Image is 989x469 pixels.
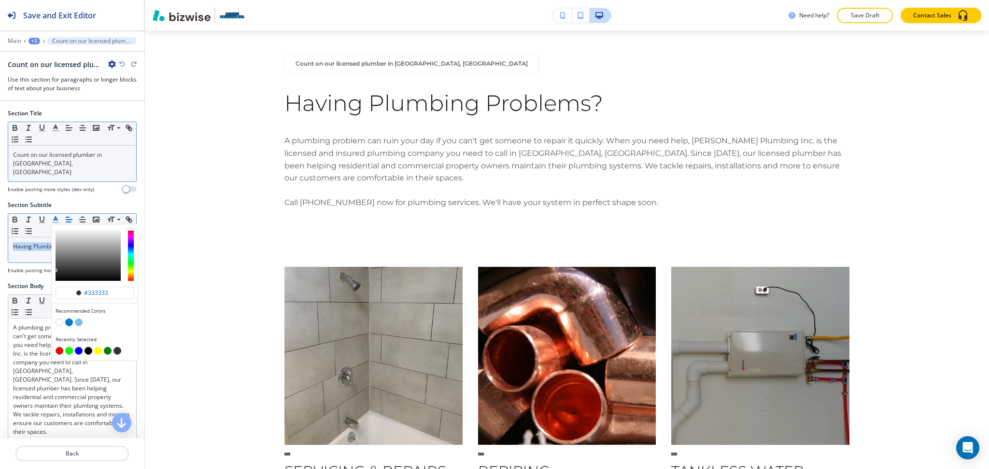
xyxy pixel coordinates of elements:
[47,37,137,45] button: Count on our licensed plumber in [GEOGRAPHIC_DATA], [GEOGRAPHIC_DATA]
[296,59,528,68] p: Count on our licensed plumber in [GEOGRAPHIC_DATA], [GEOGRAPHIC_DATA]
[8,109,42,118] h2: Section Title
[956,436,979,459] div: Open Intercom Messenger
[23,10,96,21] h2: Save and Exit Editor
[56,336,134,343] h4: Recently Selected
[799,11,829,20] h3: Need help?
[284,135,849,184] p: A plumbing problem can ruin your day if you can't get someone to repair it quickly. When you need...
[52,38,132,44] p: Count on our licensed plumber in [GEOGRAPHIC_DATA], [GEOGRAPHIC_DATA]
[8,38,21,44] button: Main
[56,307,134,315] h4: Recommended Colors
[28,38,40,44] button: +2
[284,267,463,445] img: SERVICING & REPAIRS
[153,10,211,21] img: Bizwise Logo
[8,201,52,209] h2: Section Subtitle
[15,446,129,461] button: Back
[8,267,94,274] h4: Enable pasting more styles (dev only)
[49,214,62,225] button: Recommended ColorsRecently Selected
[671,267,849,445] img: TANKLESS WATER HEATERS
[478,267,656,445] img: REPIPING
[849,11,880,20] p: Save Draft
[13,323,131,436] p: A plumbing problem can ruin your day if you can't get someone to repair it quickly. When you need...
[16,449,128,458] p: Back
[8,75,137,93] h3: Use this section for paragraphs or longer blocks of text about your business
[8,186,94,193] h4: Enable pasting more styles (dev only)
[284,196,849,209] p: Call [PHONE_NUMBER] now for plumbing services. We'll have your system in perfect shape soon.
[8,59,104,69] h2: Count on our licensed plumber in [GEOGRAPHIC_DATA], [GEOGRAPHIC_DATA]
[13,151,131,177] p: Count on our licensed plumber in [GEOGRAPHIC_DATA], [GEOGRAPHIC_DATA]
[284,89,849,118] p: Having Plumbing Problems?
[913,11,951,20] p: Contact Sales
[219,12,245,19] img: Your Logo
[8,282,43,290] h2: Section Body
[13,242,131,251] p: Having Plumbing Problems?
[837,8,893,23] button: Save Draft
[901,8,981,23] button: Contact Sales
